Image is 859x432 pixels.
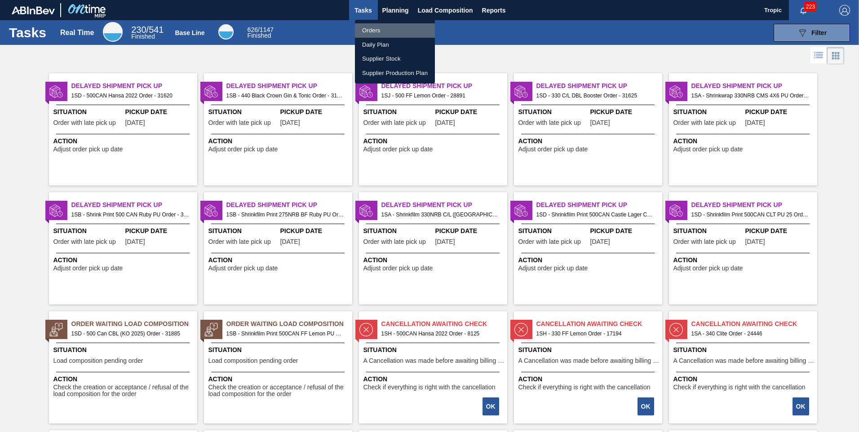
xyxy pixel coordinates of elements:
[355,23,435,38] a: Orders
[355,66,435,80] a: Supplier Production Plan
[355,38,435,52] a: Daily Plan
[355,52,435,66] a: Supplier Stock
